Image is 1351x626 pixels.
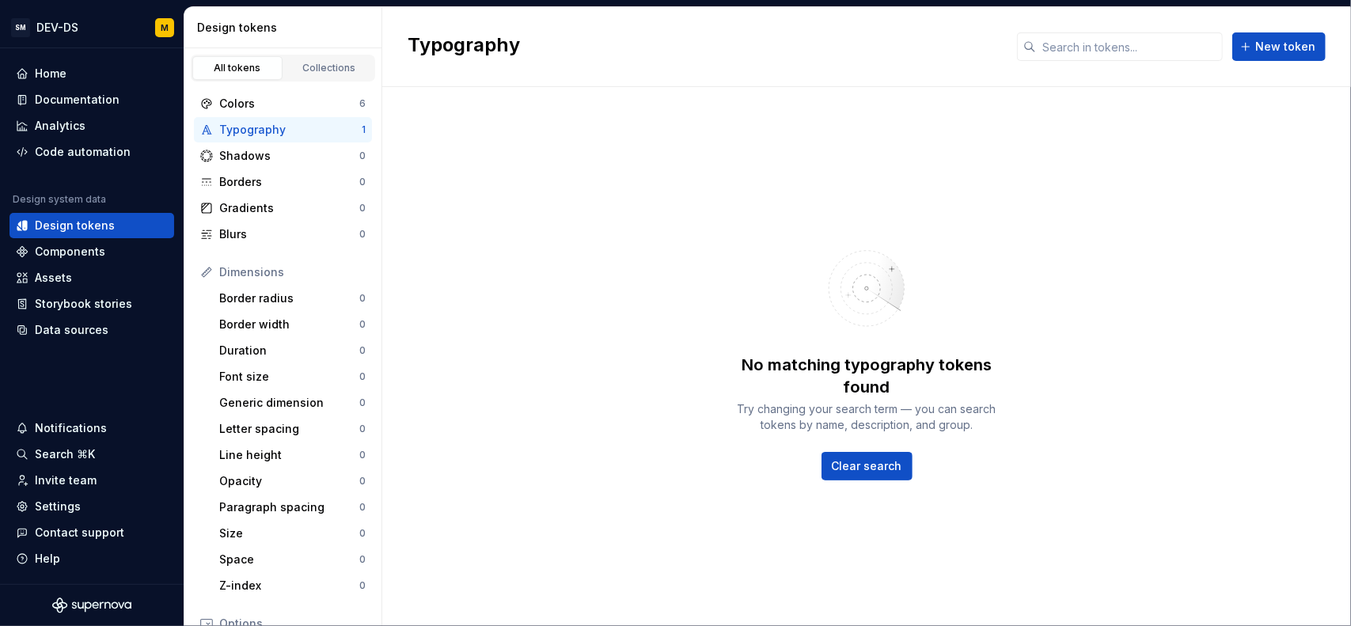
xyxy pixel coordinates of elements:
div: Border width [219,317,359,332]
div: Borders [219,174,359,190]
div: Collections [290,62,369,74]
div: Size [219,525,359,541]
div: Duration [219,343,359,359]
button: New token [1232,32,1326,61]
a: Invite team [9,468,174,493]
div: Border radius [219,290,359,306]
div: 0 [359,501,366,514]
div: Components [35,244,105,260]
div: 0 [359,150,366,162]
div: Invite team [35,472,97,488]
a: Settings [9,494,174,519]
div: 0 [359,449,366,461]
div: All tokens [198,62,277,74]
div: Letter spacing [219,421,359,437]
a: Documentation [9,87,174,112]
button: Contact support [9,520,174,545]
a: Storybook stories [9,291,174,317]
div: Contact support [35,525,124,541]
div: 1 [362,123,366,136]
div: Design system data [13,193,106,206]
div: Colors [219,96,359,112]
div: Data sources [35,322,108,338]
div: Design tokens [197,20,375,36]
div: Documentation [35,92,120,108]
button: Notifications [9,415,174,441]
button: Clear search [822,452,913,480]
a: Blurs0 [194,222,372,247]
div: 0 [359,579,366,592]
a: Z-index0 [213,573,372,598]
div: 0 [359,292,366,305]
a: Size0 [213,521,372,546]
div: No matching typography tokens found [724,354,1009,398]
a: Code automation [9,139,174,165]
div: 0 [359,553,366,566]
div: DEV-DS [36,20,78,36]
a: Home [9,61,174,86]
div: Opacity [219,473,359,489]
a: Analytics [9,113,174,138]
button: SMDEV-DSM [3,10,180,44]
div: Settings [35,499,81,514]
a: Components [9,239,174,264]
div: Dimensions [219,264,366,280]
span: New token [1255,39,1315,55]
div: Space [219,552,359,567]
a: Colors6 [194,91,372,116]
div: Z-index [219,578,359,594]
a: Line height0 [213,442,372,468]
div: Home [35,66,66,82]
div: Gradients [219,200,359,216]
a: Border radius0 [213,286,372,311]
div: 0 [359,370,366,383]
div: SM [11,18,30,37]
svg: Supernova Logo [52,598,131,613]
div: 0 [359,423,366,435]
div: Generic dimension [219,395,359,411]
div: 0 [359,228,366,241]
div: Font size [219,369,359,385]
div: Line height [219,447,359,463]
div: 0 [359,202,366,214]
div: Notifications [35,420,107,436]
div: 0 [359,344,366,357]
a: Gradients0 [194,195,372,221]
div: Try changing your search term — you can search tokens by name, description, and group. [724,401,1009,433]
a: Borders0 [194,169,372,195]
a: Letter spacing0 [213,416,372,442]
span: Clear search [832,458,902,474]
div: 0 [359,475,366,488]
h2: Typography [408,32,520,61]
a: Generic dimension0 [213,390,372,415]
a: Assets [9,265,174,290]
div: Design tokens [35,218,115,233]
a: Border width0 [213,312,372,337]
a: Design tokens [9,213,174,238]
div: 0 [359,396,366,409]
div: Typography [219,122,362,138]
a: Font size0 [213,364,372,389]
a: Shadows0 [194,143,372,169]
div: M [161,21,169,34]
a: Typography1 [194,117,372,142]
div: Assets [35,270,72,286]
div: Search ⌘K [35,446,95,462]
div: Analytics [35,118,85,134]
div: 6 [359,97,366,110]
div: Code automation [35,144,131,160]
a: Duration0 [213,338,372,363]
div: Paragraph spacing [219,499,359,515]
input: Search in tokens... [1036,32,1223,61]
div: 0 [359,527,366,540]
a: Space0 [213,547,372,572]
div: Help [35,551,60,567]
button: Help [9,546,174,571]
a: Paragraph spacing0 [213,495,372,520]
div: 0 [359,318,366,331]
div: Shadows [219,148,359,164]
div: Storybook stories [35,296,132,312]
div: 0 [359,176,366,188]
a: Data sources [9,317,174,343]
